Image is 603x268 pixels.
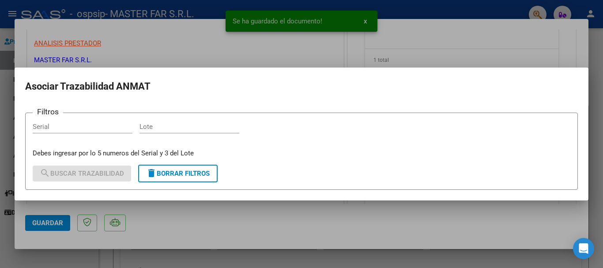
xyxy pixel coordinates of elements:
mat-icon: search [40,168,50,178]
p: Debes ingresar por lo 5 numeros del Serial y 3 del Lote [33,148,570,159]
div: Open Intercom Messenger [573,238,594,259]
button: Borrar Filtros [138,165,218,182]
mat-icon: delete [146,168,157,178]
h2: Asociar Trazabilidad ANMAT [25,78,578,95]
h3: Filtros [33,106,63,117]
span: Borrar Filtros [146,170,210,177]
button: Buscar Trazabilidad [33,166,131,181]
span: Buscar Trazabilidad [40,170,124,177]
